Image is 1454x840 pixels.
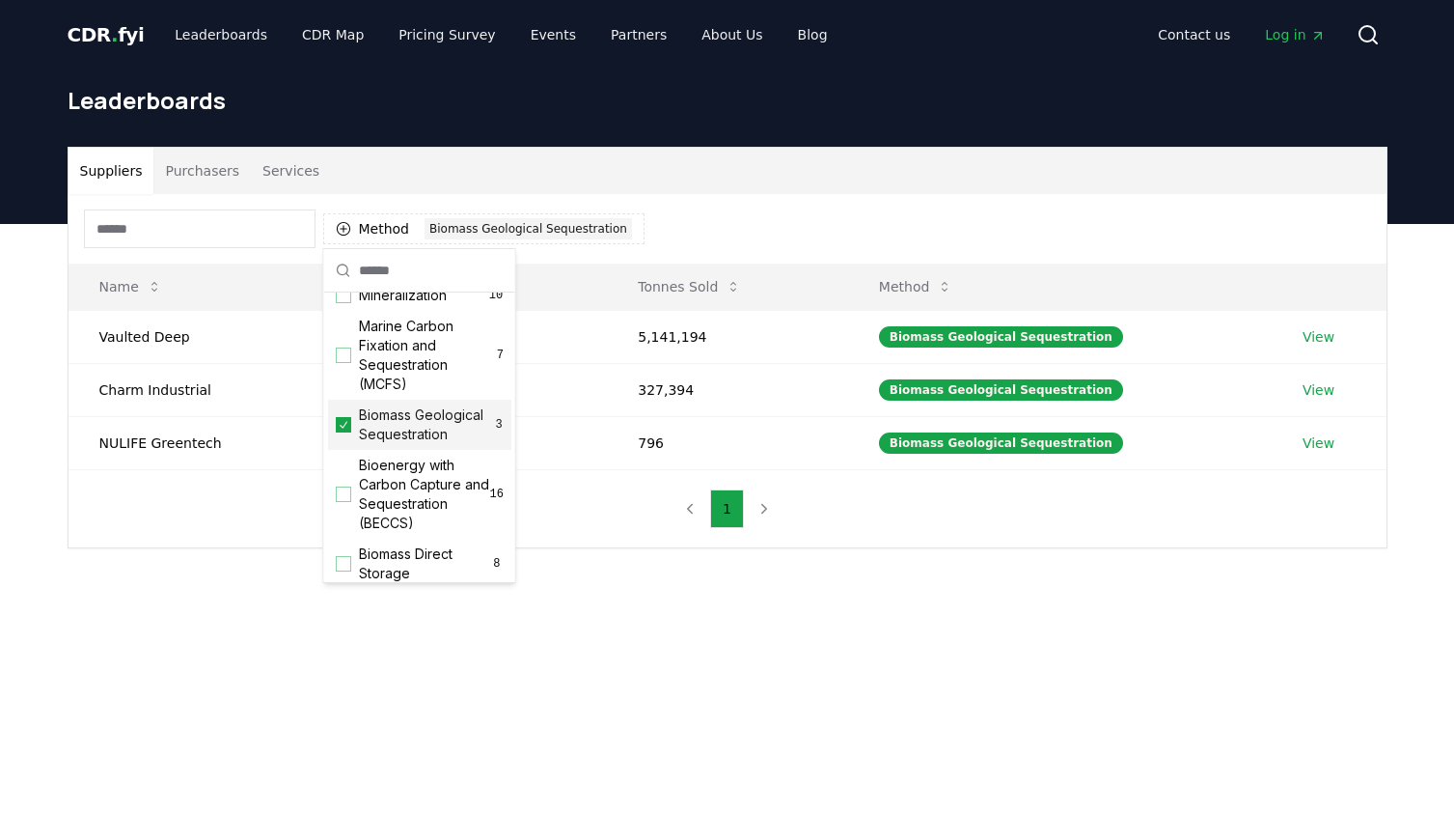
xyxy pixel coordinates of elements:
span: 8 [489,556,503,572]
div: Biomass Geological Sequestration [425,218,632,239]
a: View [1303,434,1334,453]
td: 327,394 [607,363,848,416]
a: CDR Map [287,17,379,52]
button: Suppliers [69,148,154,194]
td: 32 [315,416,607,469]
button: Name [84,267,178,306]
span: . [111,23,118,46]
a: Pricing Survey [383,17,510,52]
a: Blog [782,17,843,52]
a: View [1303,327,1334,347]
span: 3 [494,417,504,433]
button: Method [864,267,969,306]
td: 796 [607,416,848,469]
span: 16 [489,487,503,502]
a: View [1303,380,1334,400]
td: NULIFE Greentech [69,416,315,469]
span: CDR fyi [68,23,145,46]
span: Biomass Direct Storage [359,545,490,583]
a: Events [515,17,591,52]
nav: Main [159,17,842,52]
button: 1 [710,490,744,528]
td: Vaulted Deep [69,310,315,363]
button: Purchasers [153,148,251,194]
span: Biomass Geological Sequestration [359,406,494,444]
button: Services [251,148,331,194]
nav: Main [1142,17,1340,52]
span: Log in [1265,25,1325,44]
a: Leaderboards [159,17,283,52]
a: About Us [686,17,778,52]
a: CDR.fyi [68,21,145,48]
td: 20,427 [315,310,607,363]
div: Biomass Geological Sequestration [879,433,1123,454]
span: Mineralization [359,286,447,305]
span: 10 [488,288,504,303]
button: Tonnes Sold [622,267,756,306]
span: 7 [496,348,503,363]
h1: Leaderboards [68,85,1387,116]
td: 13,224 [315,363,607,416]
a: Contact us [1142,17,1246,52]
span: Bioenergy with Carbon Capture and Sequestration (BECCS) [359,456,490,533]
td: 5,141,194 [607,310,848,363]
div: Biomass Geological Sequestration [879,379,1123,401]
td: Charm Industrial [69,363,315,416]
button: MethodBiomass Geological Sequestration [323,213,645,244]
a: Log in [1249,17,1340,52]
div: Biomass Geological Sequestration [879,326,1123,348]
a: Partners [595,17,682,52]
span: Marine Carbon Fixation and Sequestration (MCFS) [359,317,497,394]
